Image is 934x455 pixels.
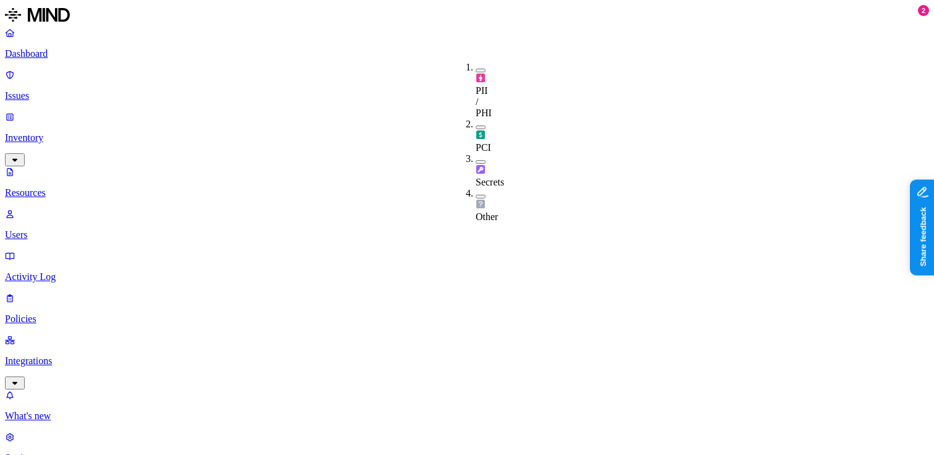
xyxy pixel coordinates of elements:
[5,271,929,283] p: Activity Log
[476,85,492,118] span: PII / PHI
[476,199,486,209] img: other.svg
[5,5,70,25] img: MIND
[5,48,929,59] p: Dashboard
[5,410,929,422] p: What's new
[476,130,486,140] img: pci.svg
[476,177,504,187] span: Secrets
[476,142,491,153] span: PCI
[476,73,486,83] img: pii.svg
[5,250,929,283] a: Activity Log
[5,292,929,325] a: Policies
[476,164,486,174] img: secret.svg
[5,355,929,367] p: Integrations
[5,187,929,198] p: Resources
[5,111,929,164] a: Inventory
[476,211,498,222] span: Other
[918,5,929,16] div: 2
[5,27,929,59] a: Dashboard
[5,334,929,388] a: Integrations
[5,313,929,325] p: Policies
[5,5,929,27] a: MIND
[5,90,929,101] p: Issues
[5,166,929,198] a: Resources
[5,132,929,143] p: Inventory
[5,69,929,101] a: Issues
[5,208,929,240] a: Users
[5,389,929,422] a: What's new
[5,229,929,240] p: Users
